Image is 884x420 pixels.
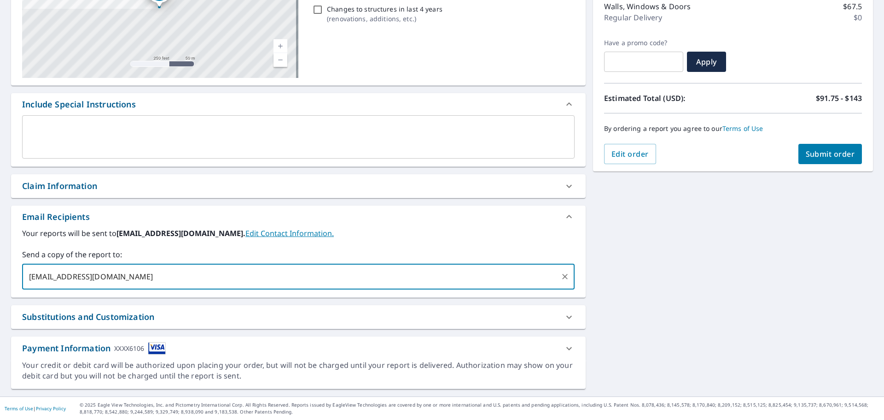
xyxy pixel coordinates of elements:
div: Email Recipients [22,211,90,223]
a: Privacy Policy [36,405,66,412]
p: Regular Delivery [604,12,662,23]
div: Include Special Instructions [22,98,136,111]
p: $0 [854,12,862,23]
p: $91.75 - $143 [816,93,862,104]
b: [EMAIL_ADDRESS][DOMAIN_NAME]. [116,228,245,238]
p: © 2025 Eagle View Technologies, Inc. and Pictometry International Corp. All Rights Reserved. Repo... [80,402,879,415]
a: EditContactInfo [245,228,334,238]
p: | [5,406,66,411]
p: Walls, Windows & Doors [604,1,691,12]
img: cardImage [148,342,166,355]
div: Substitutions and Customization [22,311,154,323]
span: Edit order [611,149,649,159]
label: Your reports will be sent to [22,228,575,239]
p: By ordering a report you agree to our [604,124,862,133]
a: Terms of Use [5,405,33,412]
button: Edit order [604,144,656,164]
div: Payment InformationXXXX6106cardImage [11,337,586,360]
a: Terms of Use [722,124,763,133]
a: Current Level 17, Zoom In [273,39,287,53]
button: Apply [687,52,726,72]
div: Include Special Instructions [11,93,586,115]
div: XXXX6106 [114,342,144,355]
a: Current Level 17, Zoom Out [273,53,287,67]
button: Submit order [798,144,862,164]
div: Your credit or debit card will be authorized upon placing your order, but will not be charged unt... [22,360,575,381]
div: Claim Information [22,180,97,192]
div: Email Recipients [11,206,586,228]
p: Estimated Total (USD): [604,93,733,104]
div: Claim Information [11,174,586,198]
span: Submit order [806,149,855,159]
div: Payment Information [22,342,166,355]
div: Substitutions and Customization [11,305,586,329]
p: $67.5 [843,1,862,12]
label: Send a copy of the report to: [22,249,575,260]
button: Clear [558,270,571,283]
p: ( renovations, additions, etc. ) [327,14,442,24]
span: Apply [694,57,719,67]
label: Have a promo code? [604,39,683,47]
p: Changes to structures in last 4 years [327,4,442,14]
